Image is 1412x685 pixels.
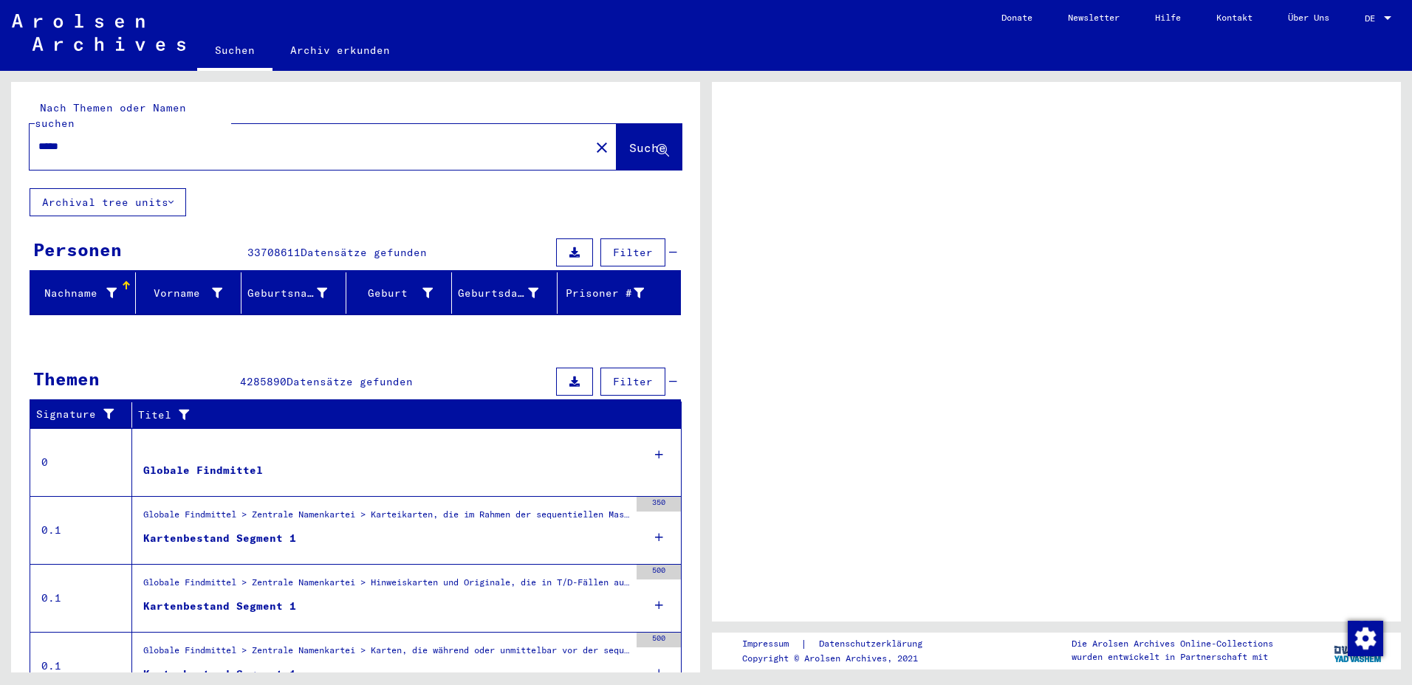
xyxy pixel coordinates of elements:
[458,281,557,305] div: Geburtsdatum
[807,636,940,652] a: Datenschutzerklärung
[742,636,940,652] div: |
[1072,650,1273,664] p: wurden entwickelt in Partnerschaft mit
[138,407,652,423] div: Titel
[587,132,617,162] button: Clear
[30,564,132,632] td: 0.1
[143,463,263,478] div: Globale Findmittel
[629,140,666,155] span: Suche
[143,599,296,614] div: Kartenbestand Segment 1
[240,375,287,388] span: 4285890
[558,272,680,314] mat-header-cell: Prisoner #
[241,272,347,314] mat-header-cell: Geburtsname
[247,281,346,305] div: Geburtsname
[247,246,301,259] span: 33708611
[30,272,136,314] mat-header-cell: Nachname
[613,375,653,388] span: Filter
[36,281,135,305] div: Nachname
[273,32,408,68] a: Archiv erkunden
[352,281,451,305] div: Geburt‏
[637,633,681,647] div: 500
[637,497,681,512] div: 350
[742,652,940,665] p: Copyright © Arolsen Archives, 2021
[452,272,558,314] mat-header-cell: Geburtsdatum
[36,403,135,427] div: Signature
[143,667,296,682] div: Kartenbestand Segment 1
[287,375,413,388] span: Datensätze gefunden
[1348,621,1383,656] img: Zustimmung ändern
[36,407,120,422] div: Signature
[742,636,801,652] a: Impressum
[1072,637,1273,650] p: Die Arolsen Archives Online-Collections
[600,368,665,396] button: Filter
[33,236,122,263] div: Personen
[593,139,611,156] mat-icon: close
[1365,13,1381,24] span: DE
[600,238,665,266] button: Filter
[617,124,682,170] button: Suche
[30,428,132,496] td: 0
[136,272,241,314] mat-header-cell: Vorname
[35,101,186,130] mat-label: Nach Themen oder Namen suchen
[637,565,681,579] div: 500
[138,403,667,427] div: Titel
[563,281,662,305] div: Prisoner #
[613,246,653,259] span: Filter
[458,286,538,301] div: Geburtsdatum
[563,286,644,301] div: Prisoner #
[36,286,117,301] div: Nachname
[30,496,132,564] td: 0.1
[197,32,273,71] a: Suchen
[143,531,296,546] div: Kartenbestand Segment 1
[247,286,328,301] div: Geburtsname
[30,188,186,216] button: Archival tree units
[1331,632,1386,669] img: yv_logo.png
[301,246,427,259] span: Datensätze gefunden
[346,272,452,314] mat-header-cell: Geburt‏
[33,365,100,392] div: Themen
[143,508,629,529] div: Globale Findmittel > Zentrale Namenkartei > Karteikarten, die im Rahmen der sequentiellen Massend...
[143,576,629,596] div: Globale Findmittel > Zentrale Namenkartei > Hinweiskarten und Originale, die in T/D-Fällen aufgef...
[143,644,629,664] div: Globale Findmittel > Zentrale Namenkartei > Karten, die während oder unmittelbar vor der sequenti...
[352,286,433,301] div: Geburt‏
[142,281,241,305] div: Vorname
[142,286,222,301] div: Vorname
[12,14,185,51] img: Arolsen_neg.svg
